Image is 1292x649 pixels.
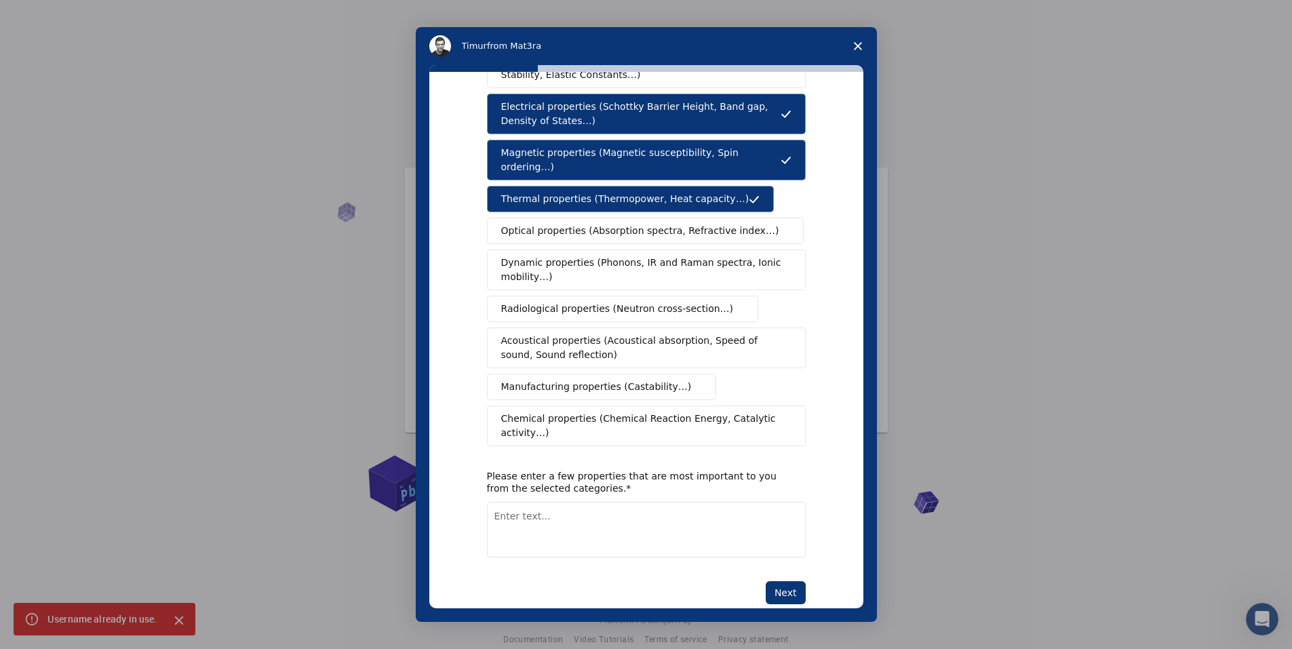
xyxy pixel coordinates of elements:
[501,256,783,284] span: Dynamic properties (Phonons, IR and Raman spectra, Ionic mobility…)
[487,296,759,322] button: Radiological properties (Neutron cross-section…)
[429,35,451,57] img: Profile image for Timur
[501,380,692,394] span: Manufacturing properties (Castability…)
[501,192,749,206] span: Thermal properties (Thermopower, Heat capacity…)
[487,41,541,51] span: from Mat3ra
[487,186,775,212] button: Thermal properties (Thermopower, Heat capacity…)
[501,302,734,316] span: Radiological properties (Neutron cross-section…)
[501,334,783,362] span: Acoustical properties (Acoustical absorption, Speed of sound, Sound reflection)
[487,140,806,180] button: Magnetic properties (Magnetic susceptibility, Spin ordering…)
[487,470,785,494] div: Please enter a few properties that are most important to you from the selected categories.
[487,250,806,290] button: Dynamic properties (Phonons, IR and Raman spectra, Ionic mobility…)
[839,27,877,65] span: Close survey
[501,224,779,238] span: Optical properties (Absorption spectra, Refractive index…)
[487,502,806,557] textarea: Enter text...
[487,218,804,244] button: Optical properties (Absorption spectra, Refractive index…)
[501,412,782,440] span: Chemical properties (Chemical Reaction Energy, Catalytic activity…)
[27,9,76,22] span: Support
[462,41,487,51] span: Timur
[487,406,806,446] button: Chemical properties (Chemical Reaction Energy, Catalytic activity…)
[487,374,717,400] button: Manufacturing properties (Castability…)
[501,100,781,128] span: Electrical properties (Schottky Barrier Height, Band gap, Density of States…)
[501,146,781,174] span: Magnetic properties (Magnetic susceptibility, Spin ordering…)
[766,581,806,604] button: Next
[487,94,806,134] button: Electrical properties (Schottky Barrier Height, Band gap, Density of States…)
[487,328,806,368] button: Acoustical properties (Acoustical absorption, Speed of sound, Sound reflection)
